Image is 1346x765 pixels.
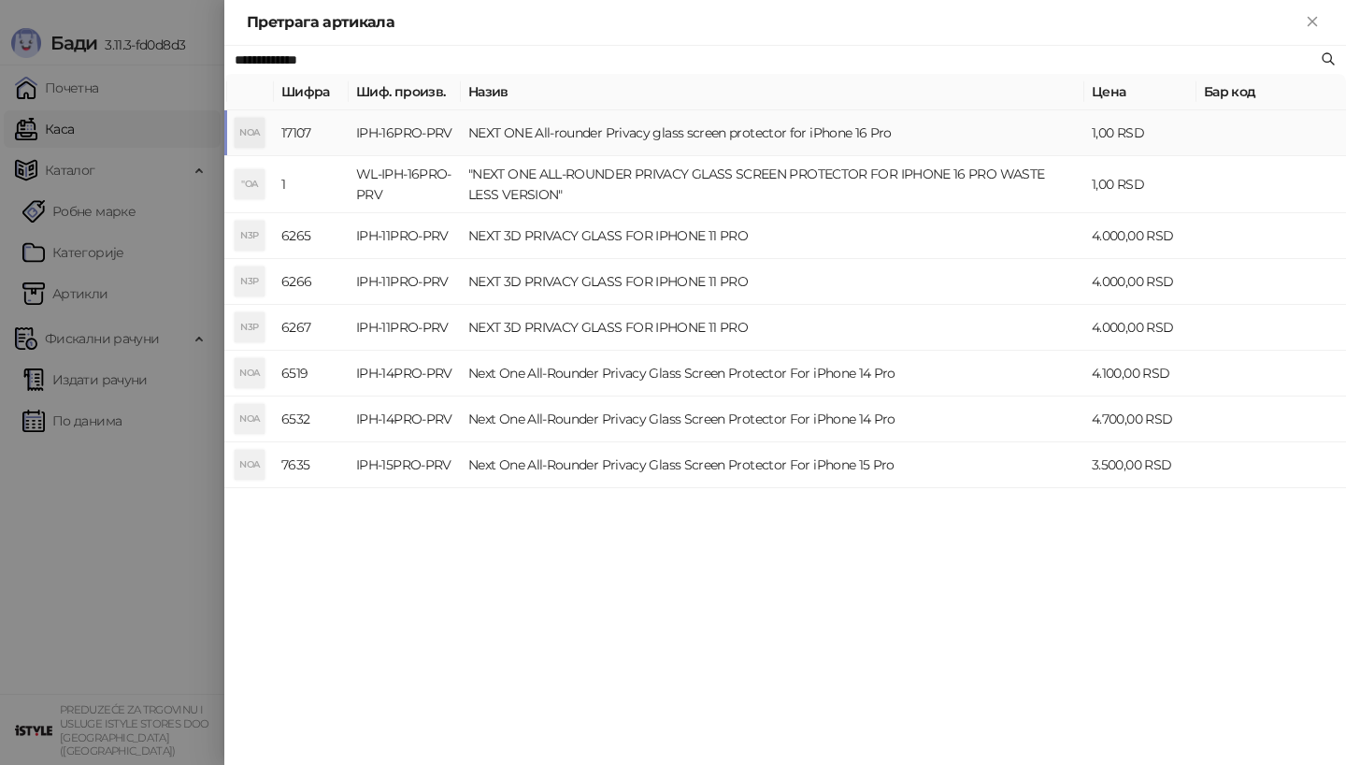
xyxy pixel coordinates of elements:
[1084,156,1196,213] td: 1,00 RSD
[1084,397,1196,442] td: 4.700,00 RSD
[247,11,1301,34] div: Претрага артикала
[461,397,1084,442] td: Next One All-Rounder Privacy Glass Screen Protector For iPhone 14 Pro
[349,351,461,397] td: IPH-14PRO-PRV
[235,404,265,434] div: NOA
[274,351,349,397] td: 6519
[461,259,1084,305] td: NEXT 3D PRIVACY GLASS FOR IPHONE 11 PRO
[274,397,349,442] td: 6532
[1084,259,1196,305] td: 4.000,00 RSD
[235,267,265,296] div: N3P
[349,397,461,442] td: IPH-14PRO-PRV
[461,305,1084,351] td: NEXT 3D PRIVACY GLASS FOR IPHONE 11 PRO
[349,213,461,259] td: IPH-11PRO-PRV
[1084,305,1196,351] td: 4.000,00 RSD
[235,450,265,480] div: NOA
[274,442,349,488] td: 7635
[235,221,265,251] div: N3P
[274,156,349,213] td: 1
[461,74,1084,110] th: Назив
[461,351,1084,397] td: Next One All-Rounder Privacy Glass Screen Protector For iPhone 14 Pro
[349,74,461,110] th: Шиф. произв.
[1301,11,1324,34] button: Close
[1084,442,1196,488] td: 3.500,00 RSD
[274,213,349,259] td: 6265
[349,259,461,305] td: IPH-11PRO-PRV
[274,259,349,305] td: 6266
[235,312,265,342] div: N3P
[349,442,461,488] td: IPH-15PRO-PRV
[1084,110,1196,156] td: 1,00 RSD
[461,110,1084,156] td: NEXT ONE All-rounder Privacy glass screen protector for iPhone 16 Pro
[274,74,349,110] th: Шифра
[235,358,265,388] div: NOA
[1196,74,1346,110] th: Бар код
[461,213,1084,259] td: NEXT 3D PRIVACY GLASS FOR IPHONE 11 PRO
[349,156,461,213] td: WL-IPH-16PRO-PRV
[1084,74,1196,110] th: Цена
[274,305,349,351] td: 6267
[235,169,265,199] div: "OA
[274,110,349,156] td: 17107
[1084,213,1196,259] td: 4.000,00 RSD
[461,442,1084,488] td: Next One All-Rounder Privacy Glass Screen Protector For iPhone 15 Pro
[1084,351,1196,397] td: 4.100,00 RSD
[235,118,265,148] div: NOA
[349,110,461,156] td: IPH-16PRO-PRV
[349,305,461,351] td: IPH-11PRO-PRV
[461,156,1084,213] td: "NEXT ONE ALL-ROUNDER PRIVACY GLASS SCREEN PROTECTOR FOR IPHONE 16 PRO WASTE LESS VERSION"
